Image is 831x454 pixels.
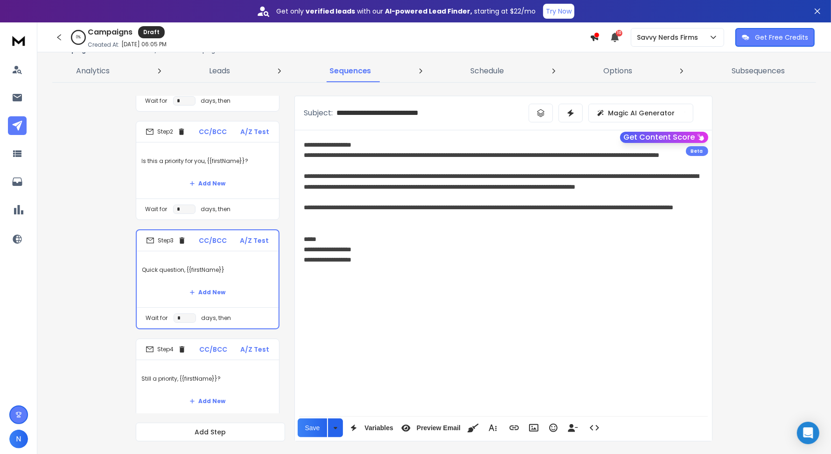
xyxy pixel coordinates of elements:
[470,65,504,77] p: Schedule
[464,419,482,437] button: Clean HTML
[755,33,808,42] p: Get Free Credits
[201,206,231,213] p: days, then
[136,121,279,220] li: Step2CC/BCCA/Z TestIs this a priority for you, {{firstName}}?Add NewWait fordays, then
[686,146,708,156] div: Beta
[298,419,328,437] button: Save
[9,32,28,49] img: logo
[385,7,472,16] strong: AI-powered Lead Finder,
[146,128,186,136] div: Step 2
[142,257,273,283] p: Quick question, {{firstName}}
[608,108,675,118] p: Magic AI Generator
[543,4,574,19] button: Try Now
[306,7,355,16] strong: verified leads
[484,419,502,437] button: More Text
[199,345,227,354] p: CC/BCC
[241,127,270,136] p: A/Z Test
[545,419,562,437] button: Emoticons
[182,392,233,411] button: Add New
[603,65,632,77] p: Options
[70,60,115,82] a: Analytics
[142,148,273,174] p: Is this a priority for you, {{firstName}}?
[465,60,510,82] a: Schedule
[345,419,395,437] button: Variables
[276,7,536,16] p: Get only with our starting at $22/mo
[88,41,119,49] p: Created At:
[616,30,622,36] span: 10
[240,236,269,245] p: A/Z Test
[138,26,165,38] div: Draft
[525,419,543,437] button: Insert Image (⌘P)
[199,236,227,245] p: CC/BCC
[88,27,133,38] h1: Campaigns
[182,174,233,193] button: Add New
[546,7,572,16] p: Try Now
[201,97,231,105] p: days, then
[637,33,702,42] p: Savvy Nerds Firms
[586,419,603,437] button: Code View
[142,366,273,392] p: Still a priority, {{firstName}}?
[202,314,231,322] p: days, then
[76,35,81,40] p: 0 %
[397,419,462,437] button: Preview Email
[121,41,167,48] p: [DATE] 06:05 PM
[146,97,168,105] p: Wait for
[598,60,638,82] a: Options
[324,60,377,82] a: Sequences
[199,127,227,136] p: CC/BCC
[146,314,168,322] p: Wait for
[588,104,693,122] button: Magic AI Generator
[146,206,168,213] p: Wait for
[363,424,395,432] span: Variables
[797,422,819,444] div: Open Intercom Messenger
[182,283,233,302] button: Add New
[9,430,28,448] button: N
[209,65,230,77] p: Leads
[136,339,279,417] li: Step4CC/BCCA/Z TestStill a priority, {{firstName}}?Add New
[415,424,462,432] span: Preview Email
[505,419,523,437] button: Insert Link (⌘K)
[564,419,582,437] button: Insert Unsubscribe Link
[76,65,110,77] p: Analytics
[136,229,279,329] li: Step3CC/BCCA/Z TestQuick question, {{firstName}}Add NewWait fordays, then
[726,60,790,82] a: Subsequences
[136,423,285,441] button: Add Step
[304,107,333,119] p: Subject:
[620,132,708,143] button: Get Content Score
[735,28,815,47] button: Get Free Credits
[241,345,270,354] p: A/Z Test
[203,60,236,82] a: Leads
[732,65,785,77] p: Subsequences
[329,65,371,77] p: Sequences
[146,236,186,245] div: Step 3
[146,345,186,354] div: Step 4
